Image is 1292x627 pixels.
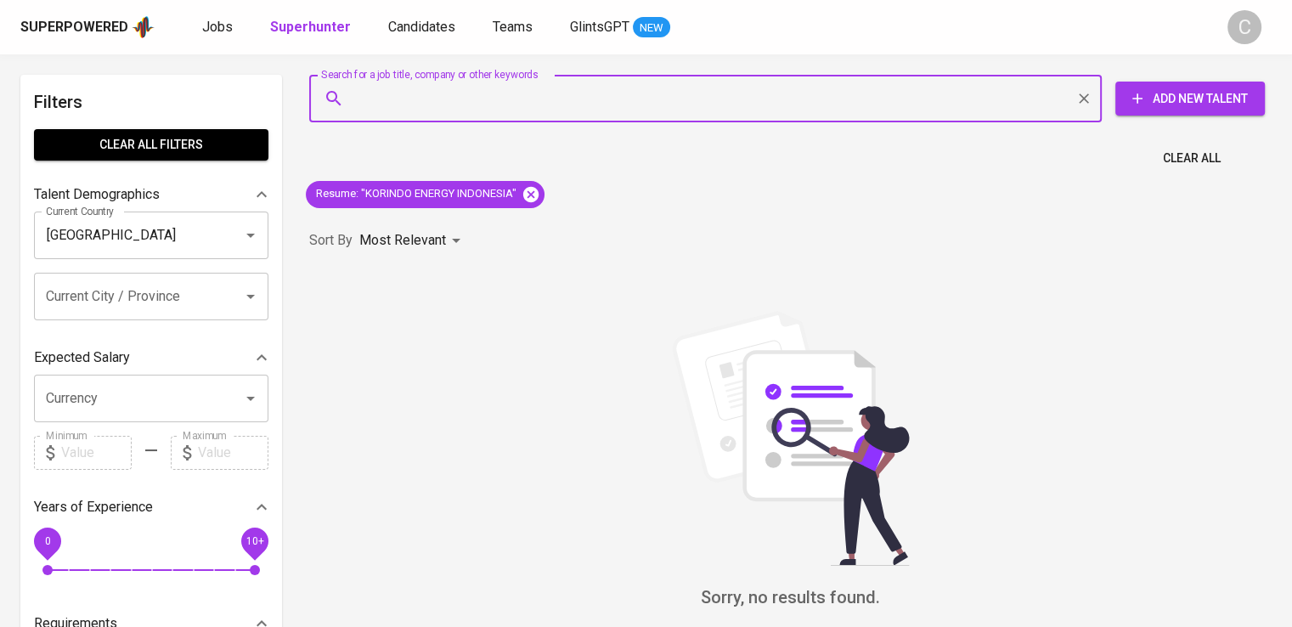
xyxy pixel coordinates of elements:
[61,436,132,470] input: Value
[493,19,533,35] span: Teams
[239,387,262,410] button: Open
[202,19,233,35] span: Jobs
[34,184,160,205] p: Talent Demographics
[48,134,255,155] span: Clear All filters
[1115,82,1265,116] button: Add New Talent
[245,534,263,546] span: 10+
[493,17,536,38] a: Teams
[44,534,50,546] span: 0
[20,14,155,40] a: Superpoweredapp logo
[306,186,527,202] span: Resume : "KORINDO ENERGY INDONESIA"
[359,225,466,257] div: Most Relevant
[570,19,629,35] span: GlintsGPT
[1072,87,1096,110] button: Clear
[1156,143,1227,174] button: Clear All
[34,88,268,116] h6: Filters
[270,19,351,35] b: Superhunter
[202,17,236,38] a: Jobs
[1227,10,1261,44] div: C
[388,19,455,35] span: Candidates
[1129,88,1251,110] span: Add New Talent
[20,18,128,37] div: Superpowered
[34,497,153,517] p: Years of Experience
[132,14,155,40] img: app logo
[239,285,262,308] button: Open
[1163,148,1221,169] span: Clear All
[359,230,446,251] p: Most Relevant
[570,17,670,38] a: GlintsGPT NEW
[306,181,544,208] div: Resume: "KORINDO ENERGY INDONESIA"
[34,347,130,368] p: Expected Salary
[663,311,918,566] img: file_searching.svg
[309,230,353,251] p: Sort By
[388,17,459,38] a: Candidates
[34,341,268,375] div: Expected Salary
[239,223,262,247] button: Open
[34,129,268,161] button: Clear All filters
[270,17,354,38] a: Superhunter
[34,490,268,524] div: Years of Experience
[309,584,1272,611] h6: Sorry, no results found.
[198,436,268,470] input: Value
[34,178,268,212] div: Talent Demographics
[633,20,670,37] span: NEW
